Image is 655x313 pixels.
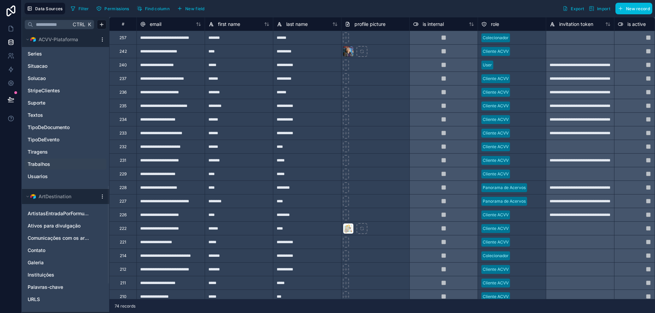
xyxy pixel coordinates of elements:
[119,117,127,122] div: 234
[483,280,509,286] div: Cliente ACVV
[28,63,47,69] span: Situacao
[25,171,106,182] div: Usuarios
[120,280,126,286] div: 211
[28,112,90,119] a: Textos
[28,87,90,94] a: StripeClientes
[25,85,106,96] div: StripeClientes
[28,87,60,94] span: StripeClientes
[119,199,127,204] div: 227
[120,267,126,272] div: 212
[483,76,509,82] div: Cliente ACVV
[25,159,106,170] div: Trabalhos
[483,225,509,232] div: Cliente ACVV
[483,116,509,123] div: Cliente ACVV
[28,222,81,229] span: Ativos para divulgação
[483,198,526,204] div: Panorama de Acervos
[25,110,106,121] div: Textos
[25,146,106,157] div: Tiragens
[28,136,59,143] span: TipoDeEvento
[28,296,90,303] a: URLS
[120,239,126,245] div: 221
[119,49,127,54] div: 242
[25,245,106,256] div: Contato
[28,259,44,266] span: Galeria
[119,35,127,41] div: 257
[68,3,91,14] button: Filter
[119,130,127,136] div: 233
[28,271,90,278] a: Instituições
[560,3,586,14] button: Export
[28,99,45,106] span: Suporte
[483,130,509,136] div: Cliente ACVV
[483,89,509,95] div: Cliente ACVV
[483,48,509,54] div: Cliente ACVV
[218,21,240,28] span: first name
[25,192,97,201] button: Airtable LogoArtDestination
[119,62,127,68] div: 240
[119,144,127,150] div: 232
[119,103,127,109] div: 235
[354,21,385,28] span: profile picture
[119,76,127,81] div: 237
[28,50,42,57] span: Series
[483,103,509,109] div: Cliente ACVV
[25,220,106,231] div: Ativos para divulgação
[72,20,86,29] span: Ctrl
[627,21,646,28] span: is active
[175,3,207,14] button: New field
[25,269,106,280] div: Instituições
[119,212,127,218] div: 226
[25,73,106,84] div: Solucao
[120,253,127,259] div: 214
[150,21,161,28] span: email
[115,21,131,27] div: #
[87,22,92,27] span: K
[559,21,593,28] span: invitation token
[28,271,54,278] span: Instituições
[28,136,90,143] a: TipoDeEvento
[28,173,90,180] a: Usuarios
[104,6,129,11] span: Permissions
[483,144,509,150] div: Cliente ACVV
[571,6,584,11] span: Export
[28,247,90,254] a: Contato
[483,239,509,245] div: Cliente ACVV
[286,21,308,28] span: last name
[491,21,499,28] span: role
[25,294,106,305] div: URLS
[25,122,106,133] div: TipoDeDocumento
[28,284,90,291] a: Palavras-chave
[25,97,106,108] div: Suporte
[94,3,131,14] button: Permissions
[483,62,492,68] div: User
[30,194,36,199] img: Airtable Logo
[483,294,509,300] div: Cliente ACVV
[28,63,90,69] a: Situacao
[28,259,90,266] a: Galeria
[28,222,90,229] a: Ativos para divulgação
[35,6,63,11] span: Data Sources
[586,3,613,14] button: Import
[483,266,509,272] div: Cliente ACVV
[28,148,90,155] a: Tiragens
[39,36,78,43] span: ACVV-Plataforma
[145,6,170,11] span: Find column
[483,171,509,177] div: Cliente ACVV
[483,157,509,163] div: Cliente ACVV
[483,253,509,259] div: Colecionador
[28,210,90,217] a: ArtistasEntradaPorFormulário
[28,173,48,180] span: Usuarios
[483,185,526,191] div: Panorama de Acervos
[626,6,650,11] span: New record
[28,284,63,291] span: Palavras-chave
[120,294,127,299] div: 210
[28,296,40,303] span: URLS
[28,112,43,119] span: Textos
[423,21,444,28] span: is internal
[28,161,90,168] a: Trabalhos
[25,233,106,244] div: Comunicações com os artistas
[28,161,50,168] span: Trabalhos
[119,90,127,95] div: 236
[483,212,509,218] div: Cliente ACVV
